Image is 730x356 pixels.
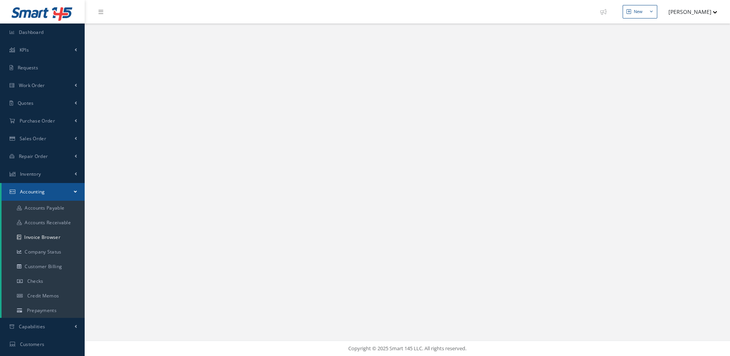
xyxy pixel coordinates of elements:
a: Credit Memos [2,289,85,303]
a: Customer Billing [2,259,85,274]
button: New [623,5,657,18]
span: Checks [27,278,43,284]
span: Sales Order [20,135,46,142]
a: Accounting [2,183,85,201]
span: Dashboard [19,29,44,35]
button: [PERSON_NAME] [661,4,717,19]
div: New [634,8,643,15]
span: Customers [20,341,45,348]
a: Prepayments [2,303,85,318]
span: Quotes [18,100,34,106]
a: Invoice Browser [2,230,85,245]
a: Company Status [2,245,85,259]
span: Inventory [20,171,41,177]
div: Copyright © 2025 Smart 145 LLC. All rights reserved. [92,345,722,353]
span: Credit Memos [27,292,59,299]
span: Capabilities [19,323,45,330]
span: KPIs [20,47,29,53]
span: Repair Order [19,153,48,160]
a: Accounts Receivable [2,215,85,230]
a: Checks [2,274,85,289]
span: Prepayments [27,307,57,314]
span: Requests [18,64,38,71]
a: Accounts Payable [2,201,85,215]
span: Work Order [19,82,45,89]
span: Purchase Order [20,118,55,124]
span: Accounting [20,188,45,195]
